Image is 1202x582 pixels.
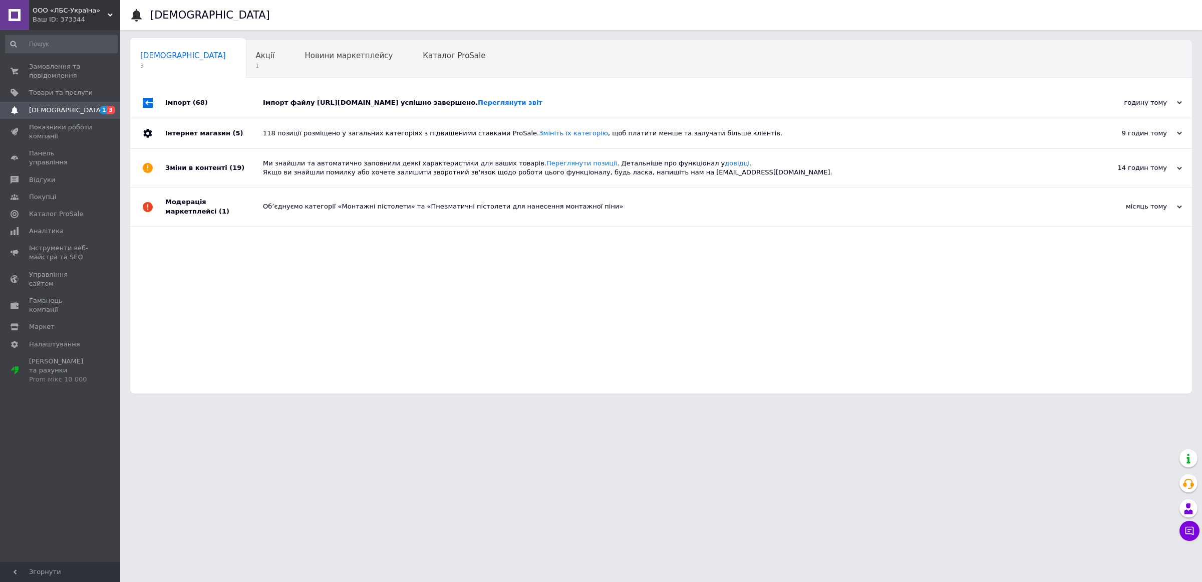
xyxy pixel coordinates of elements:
[165,187,263,226] div: Модерація маркетплейсі
[29,322,55,331] span: Маркет
[423,51,485,60] span: Каталог ProSale
[29,296,93,314] span: Гаманець компанії
[232,129,243,137] span: (5)
[165,88,263,118] div: Імпорт
[256,51,275,60] span: Акції
[1082,202,1182,211] div: місяць тому
[546,159,617,167] a: Переглянути позиції
[263,159,1082,177] div: Ми знайшли та автоматично заповнили деякі характеристики для ваших товарів. . Детальніше про функ...
[29,62,93,80] span: Замовлення та повідомлення
[29,244,93,262] span: Інструменти веб-майстра та SEO
[29,123,93,141] span: Показники роботи компанії
[29,192,56,202] span: Покупці
[140,51,226,60] span: [DEMOGRAPHIC_DATA]
[29,270,93,288] span: Управління сайтом
[29,175,55,184] span: Відгуки
[29,149,93,167] span: Панель управління
[219,208,229,215] span: (1)
[256,62,275,70] span: 1
[5,35,118,53] input: Пошук
[29,375,93,384] div: Prom мікс 10 000
[478,99,542,106] a: Переглянути звіт
[29,357,93,384] span: [PERSON_NAME] та рахунки
[107,106,115,114] span: 3
[539,129,608,137] a: Змініть їх категорію
[263,98,1082,107] div: Імпорт файлу [URL][DOMAIN_NAME] успішно завершено.
[305,51,393,60] span: Новини маркетплейсу
[193,99,208,106] span: (68)
[29,340,80,349] span: Налаштування
[725,159,750,167] a: довідці
[229,164,244,171] span: (19)
[140,62,226,70] span: 3
[263,202,1082,211] div: Об’єднуємо категорії «Монтажні пістолети» та «Пневматичні пістолети для нанесення монтажної піни»
[33,6,108,15] span: ООО «ЛБС-Україна»
[29,106,103,115] span: [DEMOGRAPHIC_DATA]
[29,227,64,236] span: Аналітика
[100,106,108,114] span: 1
[29,210,83,219] span: Каталог ProSale
[165,118,263,148] div: Інтернет магазин
[1082,98,1182,107] div: годину тому
[29,88,93,97] span: Товари та послуги
[263,129,1082,138] div: 118 позиції розміщено у загальних категоріях з підвищеними ставками ProSale. , щоб платити менше ...
[33,15,120,24] div: Ваш ID: 373344
[165,149,263,187] div: Зміни в контенті
[150,9,270,21] h1: [DEMOGRAPHIC_DATA]
[1082,129,1182,138] div: 9 годин тому
[1179,521,1199,541] button: Чат з покупцем
[1082,163,1182,172] div: 14 годин тому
